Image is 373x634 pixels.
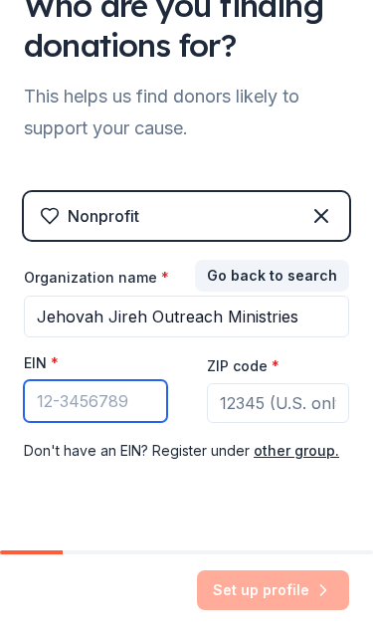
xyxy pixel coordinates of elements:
label: Organization name [24,268,169,288]
label: ZIP code [207,356,280,376]
input: 12-3456789 [24,380,167,422]
button: other group. [254,439,339,463]
div: Don ' t have an EIN? Register under [24,439,349,463]
div: Nonprofit [68,204,139,228]
input: American Red Cross [24,296,349,337]
label: EIN [24,353,59,373]
input: 12345 (U.S. only) [207,383,350,423]
div: This helps us find donors likely to support your cause. [24,81,349,144]
button: Go back to search [195,260,349,292]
